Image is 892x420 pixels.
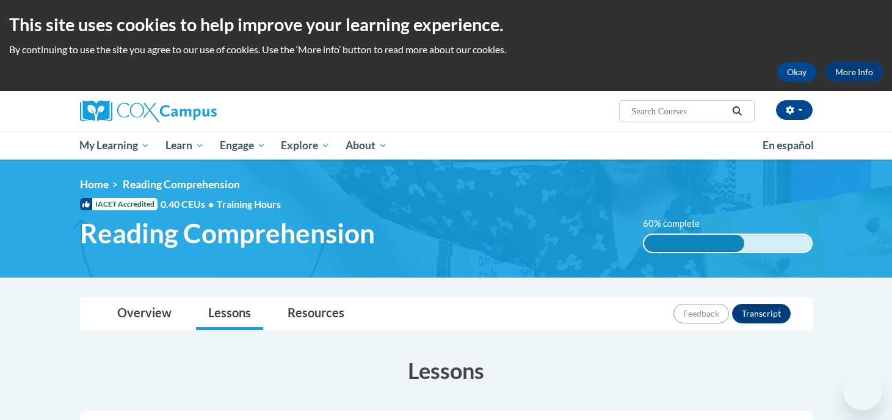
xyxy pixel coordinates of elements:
[165,138,204,153] span: Learn
[80,217,375,249] span: Reading Comprehension
[208,198,214,210] span: •
[80,178,109,191] a: Home
[630,104,728,119] input: Search Courses
[79,138,150,153] span: My Learning
[843,371,882,410] iframe: Button to launch messaging window
[80,355,813,386] h3: Lessons
[80,198,158,210] span: IACET Accredited
[212,131,274,160] a: Engage
[763,139,814,152] span: En español
[72,131,158,160] a: My Learning
[9,12,883,37] h2: This site uses cookies to help improve your learning experience.
[644,235,744,252] div: 60% complete
[161,197,217,211] span: 0.40 CEUs
[338,131,395,160] a: About
[776,100,813,120] button: Account Settings
[9,43,883,56] p: By continuing to use the site you agree to our use of cookies. Use the ‘More info’ button to read...
[825,62,883,82] a: More Info
[80,100,312,122] a: Cox Campus
[275,298,357,330] a: Resources
[80,100,217,122] img: Cox Campus
[281,138,330,153] span: Explore
[105,298,184,330] a: Overview
[755,133,822,158] a: En español
[673,304,729,323] button: Feedback
[62,131,831,160] div: Main menu
[643,217,713,230] label: 60% complete
[732,304,791,323] button: Transcript
[346,138,387,153] span: About
[777,62,816,82] button: Okay
[217,198,281,210] span: Training Hours
[158,131,212,160] a: Learn
[123,178,240,191] span: Reading Comprehension
[196,298,263,330] a: Lessons
[220,138,266,153] span: Engage
[273,131,338,160] a: Explore
[728,104,746,119] button: Search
